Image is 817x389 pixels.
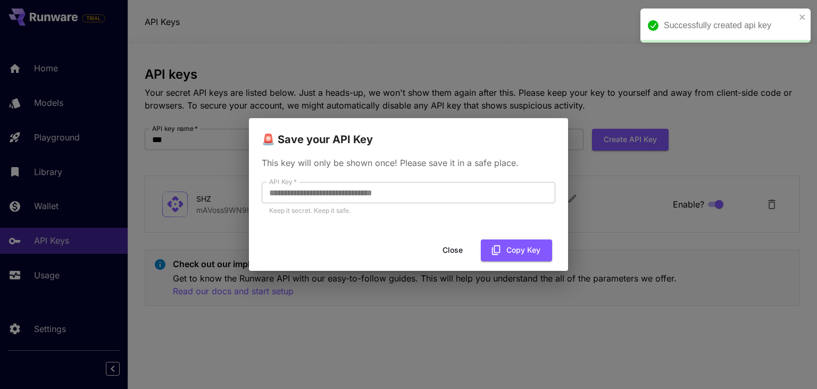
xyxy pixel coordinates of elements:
div: Successfully created api key [664,19,796,32]
button: Close [429,239,477,261]
p: Keep it secret. Keep it safe. [269,205,548,216]
p: This key will only be shown once! Please save it in a safe place. [262,156,555,169]
button: Copy Key [481,239,552,261]
label: API Key [269,177,297,186]
button: close [799,13,806,21]
h2: 🚨 Save your API Key [249,118,568,148]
